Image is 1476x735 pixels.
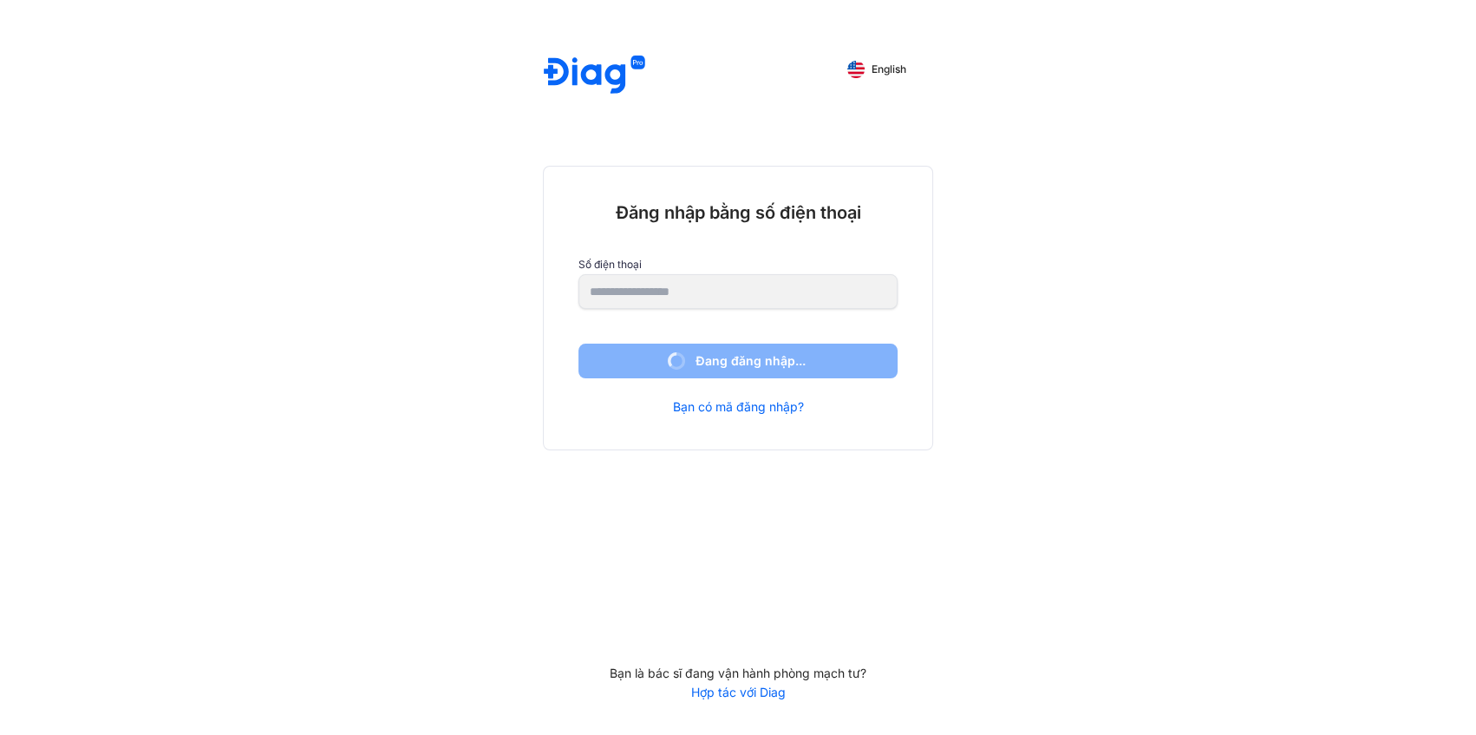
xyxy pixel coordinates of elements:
[578,344,898,378] button: Đang đăng nhập...
[872,63,906,75] span: English
[543,666,933,681] div: Bạn là bác sĩ đang vận hành phòng mạch tư?
[543,685,933,700] a: Hợp tác với Diag
[544,56,645,96] img: logo
[578,201,898,224] div: Đăng nhập bằng số điện thoại
[847,61,865,78] img: English
[673,399,804,415] a: Bạn có mã đăng nhập?
[578,259,898,271] label: Số điện thoại
[835,56,918,83] button: English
